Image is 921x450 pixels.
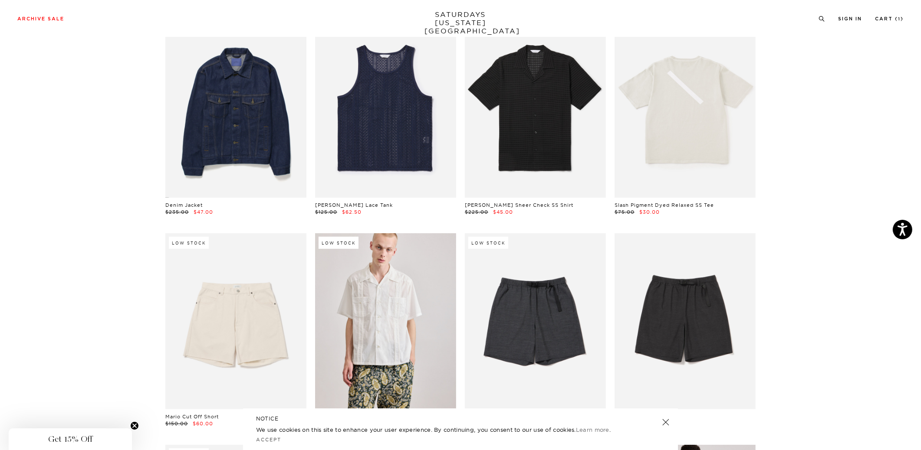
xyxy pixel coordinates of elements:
[17,16,64,21] a: Archive Sale
[169,237,209,249] div: Low Stock
[256,415,665,423] h5: NOTICE
[130,421,139,430] button: Close teaser
[319,237,359,249] div: Low Stock
[639,209,660,215] span: $30.00
[465,209,488,215] span: $225.00
[875,16,904,21] a: Cart (1)
[468,237,508,249] div: Low Stock
[838,16,862,21] a: Sign In
[48,434,92,444] span: Get 15% Off
[165,421,188,427] span: $150.00
[315,202,393,208] a: [PERSON_NAME] Lace Tank
[165,414,219,420] a: Mario Cut Off Short
[342,209,362,215] span: $62.50
[315,209,337,215] span: $125.00
[256,425,634,434] p: We use cookies on this site to enhance your user experience. By continuing, you consent to our us...
[576,426,609,433] a: Learn more
[165,209,189,215] span: $235.00
[165,202,203,208] a: Denim Jacket
[465,202,573,208] a: [PERSON_NAME] Sheer Check SS Shirt
[425,10,497,35] a: SATURDAYS[US_STATE][GEOGRAPHIC_DATA]
[898,17,901,21] small: 1
[9,428,132,450] div: Get 15% OffClose teaser
[615,209,635,215] span: $75.00
[615,202,714,208] a: Slash Pigment Dyed Relaxed SS Tee
[194,209,213,215] span: $47.00
[193,421,213,427] span: $60.00
[256,437,281,443] a: Accept
[493,209,513,215] span: $45.00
